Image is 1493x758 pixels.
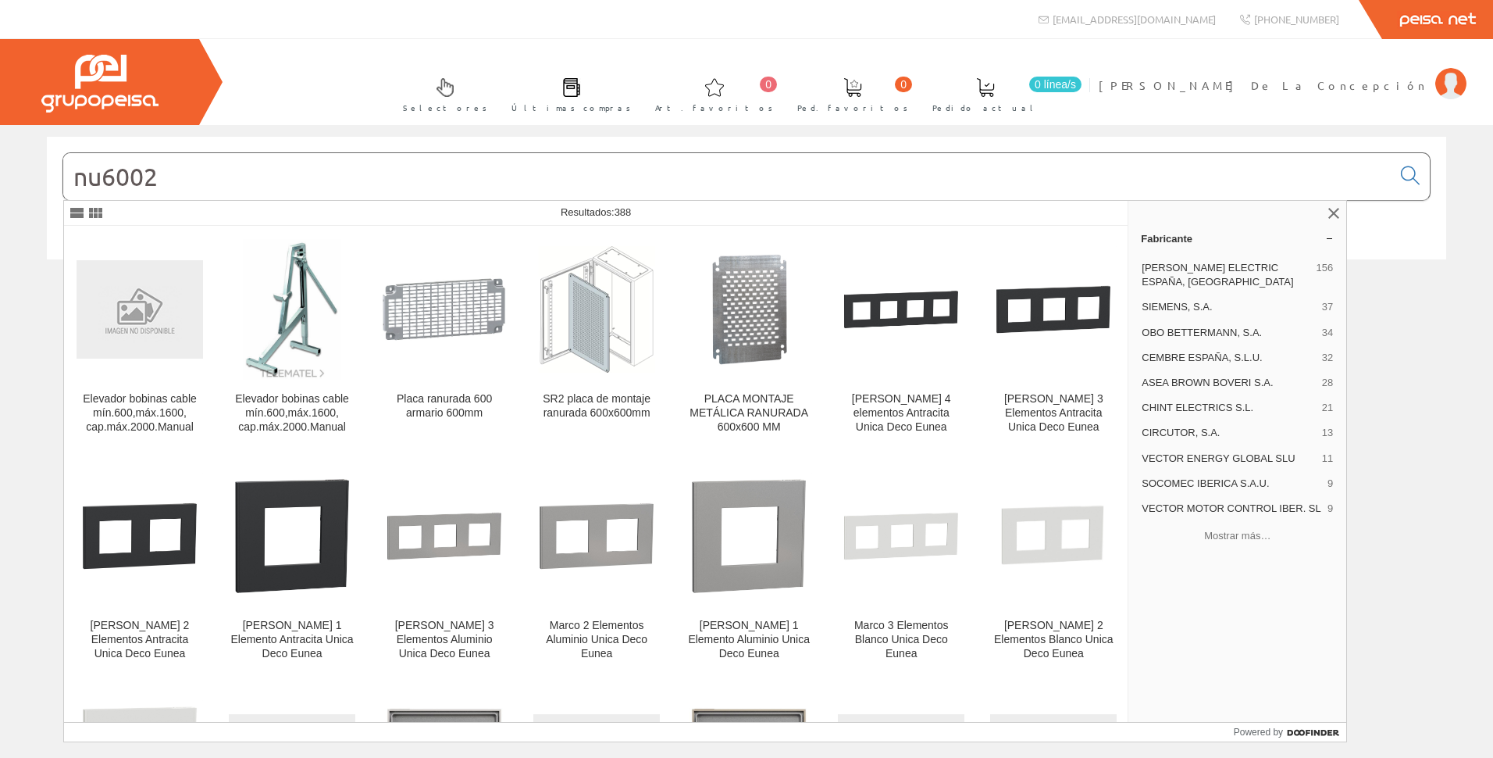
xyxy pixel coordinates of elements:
span: Pedido actual [932,100,1039,116]
img: Marco 3 Elementos Antracita Unica Deco Eunea [990,246,1117,373]
div: [PERSON_NAME] 4 elementos Antracita Unica Deco Eunea [838,392,964,434]
a: SR2 placa de montaje ranurada 600x600mm SR2 placa de montaje ranurada 600x600mm [521,227,672,452]
span: 37 [1322,300,1333,314]
span: 32 [1322,351,1333,365]
img: Elevador bobinas cable mín.600,máx.1600, cap.máx.2000.Manual [243,239,340,380]
a: Marco 2 Elementos Antracita Unica Deco Eunea [PERSON_NAME] 2 Elementos Antracita Unica Deco Eunea [64,453,216,679]
img: Marco 2 Elementos Aluminio Unica Deco Eunea [533,473,660,599]
a: [PERSON_NAME] De La Concepción [1099,65,1466,80]
span: Art. favoritos [655,100,773,116]
img: Marco 1 Elemento Antracita Unica Deco Eunea [229,473,355,599]
div: [PERSON_NAME] 2 Elementos Blanco Unica Deco Eunea [990,619,1117,661]
span: [PERSON_NAME] De La Concepción [1099,77,1427,93]
span: Resultados: [561,206,631,218]
span: [EMAIL_ADDRESS][DOMAIN_NAME] [1053,13,1216,26]
div: Marco 3 Elementos Blanco Unica Deco Eunea [838,619,964,661]
span: VECTOR MOTOR CONTROL IBER. SL [1142,502,1321,516]
span: 9 [1327,477,1333,491]
span: 0 línea/s [1029,77,1081,92]
a: Marco 1 Elemento Antracita Unica Deco Eunea [PERSON_NAME] 1 Elemento Antracita Unica Deco Eunea [216,453,368,679]
input: Buscar... [63,153,1391,200]
a: Marco 3 Elementos Blanco Unica Deco Eunea Marco 3 Elementos Blanco Unica Deco Eunea [825,453,977,679]
span: 0 [760,77,777,92]
span: 11 [1322,452,1333,466]
span: 13 [1322,426,1333,440]
div: [PERSON_NAME] 3 Elementos Antracita Unica Deco Eunea [990,392,1117,434]
div: Elevador bobinas cable mín.600,máx.1600, cap.máx.2000.Manual [229,392,355,434]
span: CEMBRE ESPAÑA, S.L.U. [1142,351,1316,365]
a: Marco 2 Elementos Aluminio Unica Deco Eunea Marco 2 Elementos Aluminio Unica Deco Eunea [521,453,672,679]
span: 9 [1327,502,1333,516]
img: Marco 2 Elementos Antracita Unica Deco Eunea [77,473,203,599]
span: ASEA BROWN BOVERI S.A. [1142,376,1316,390]
span: Últimas compras [511,100,631,116]
div: [PERSON_NAME] 3 Elementos Aluminio Unica Deco Eunea [381,619,508,661]
a: Elevador bobinas cable mín.600,máx.1600, cap.máx.2000.Manual Elevador bobinas cable mín.600,máx.1... [216,227,368,452]
a: PLACA MONTAJE METÁLICA RANURADA 600x600 MM PLACA MONTAJE METÁLICA RANURADA 600x600 MM [673,227,825,452]
span: OBO BETTERMANN, S.A. [1142,326,1316,340]
span: [PERSON_NAME] ELECTRIC ESPAÑA, [GEOGRAPHIC_DATA] [1142,261,1309,289]
span: 0 [895,77,912,92]
button: Mostrar más… [1135,523,1340,549]
span: Selectores [403,100,487,116]
a: Selectores [387,65,495,122]
img: Marco 3 Elementos Aluminio Unica Deco Eunea [381,473,508,599]
a: Marco 1 Elemento Aluminio Unica Deco Eunea [PERSON_NAME] 1 Elemento Aluminio Unica Deco Eunea [673,453,825,679]
div: Placa ranurada 600 armario 600mm [381,392,508,420]
div: © Grupo Peisa [47,279,1446,292]
div: [PERSON_NAME] 2 Elementos Antracita Unica Deco Eunea [77,619,203,661]
a: Marco 3 Elementos Antracita Unica Deco Eunea [PERSON_NAME] 3 Elementos Antracita Unica Deco Eunea [978,227,1129,452]
span: CIRCUTOR, S.A. [1142,426,1316,440]
span: 21 [1322,401,1333,415]
div: Marco 2 Elementos Aluminio Unica Deco Eunea [533,619,660,661]
img: Grupo Peisa [41,55,159,113]
span: 34 [1322,326,1333,340]
img: Placa ranurada 600 armario 600mm [381,246,508,373]
a: Marco 3 Elementos Aluminio Unica Deco Eunea [PERSON_NAME] 3 Elementos Aluminio Unica Deco Eunea [369,453,520,679]
span: 28 [1322,376,1333,390]
div: SR2 placa de montaje ranurada 600x600mm [533,392,660,420]
img: SR2 placa de montaje ranurada 600x600mm [533,246,660,373]
a: Elevador bobinas cable mín.600,máx.1600, cap.máx.2000.Manual Elevador bobinas cable mín.600,máx.1... [64,227,216,452]
span: 388 [615,206,632,218]
span: CHINT ELECTRICS S.L. [1142,401,1316,415]
div: [PERSON_NAME] 1 Elemento Antracita Unica Deco Eunea [229,619,355,661]
img: Marco 3 Elementos Blanco Unica Deco Eunea [838,473,964,599]
a: Marco 4 elementos Antracita Unica Deco Eunea [PERSON_NAME] 4 elementos Antracita Unica Deco Eunea [825,227,977,452]
span: SIEMENS, S.A. [1142,300,1316,314]
span: VECTOR ENERGY GLOBAL SLU [1142,452,1316,466]
img: Marco 4 elementos Antracita Unica Deco Eunea [838,246,964,373]
img: Elevador bobinas cable mín.600,máx.1600, cap.máx.2000.Manual [77,260,203,359]
div: [PERSON_NAME] 1 Elemento Aluminio Unica Deco Eunea [686,619,812,661]
span: Powered by [1234,725,1283,739]
a: Powered by [1234,723,1347,742]
span: 156 [1317,261,1334,289]
img: Marco 1 Elemento Aluminio Unica Deco Eunea [686,473,812,599]
a: Últimas compras [496,65,639,122]
span: Ped. favoritos [797,100,908,116]
a: Fabricante [1128,226,1346,251]
a: Marco 2 Elementos Blanco Unica Deco Eunea [PERSON_NAME] 2 Elementos Blanco Unica Deco Eunea [978,453,1129,679]
div: Elevador bobinas cable mín.600,máx.1600, cap.máx.2000.Manual [77,392,203,434]
span: [PHONE_NUMBER] [1254,13,1339,26]
span: SOCOMEC IBERICA S.A.U. [1142,477,1321,491]
div: PLACA MONTAJE METÁLICA RANURADA 600x600 MM [686,392,812,434]
img: PLACA MONTAJE METÁLICA RANURADA 600x600 MM [686,246,812,373]
a: Placa ranurada 600 armario 600mm Placa ranurada 600 armario 600mm [369,227,520,452]
img: Marco 2 Elementos Blanco Unica Deco Eunea [990,495,1117,578]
